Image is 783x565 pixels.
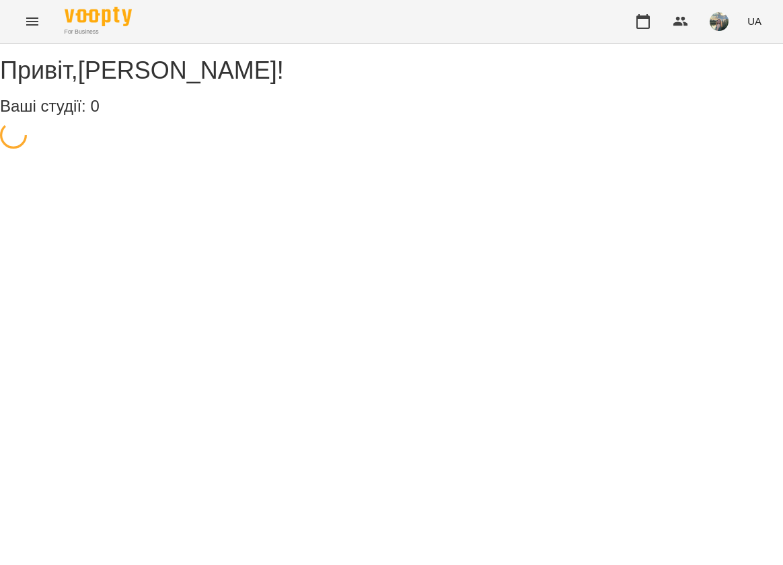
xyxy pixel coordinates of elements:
[16,5,48,38] button: Menu
[710,12,729,31] img: 3ee4fd3f6459422412234092ea5b7c8e.jpg
[65,28,132,36] span: For Business
[90,97,99,115] span: 0
[65,7,132,26] img: Voopty Logo
[742,9,767,34] button: UA
[747,14,761,28] span: UA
